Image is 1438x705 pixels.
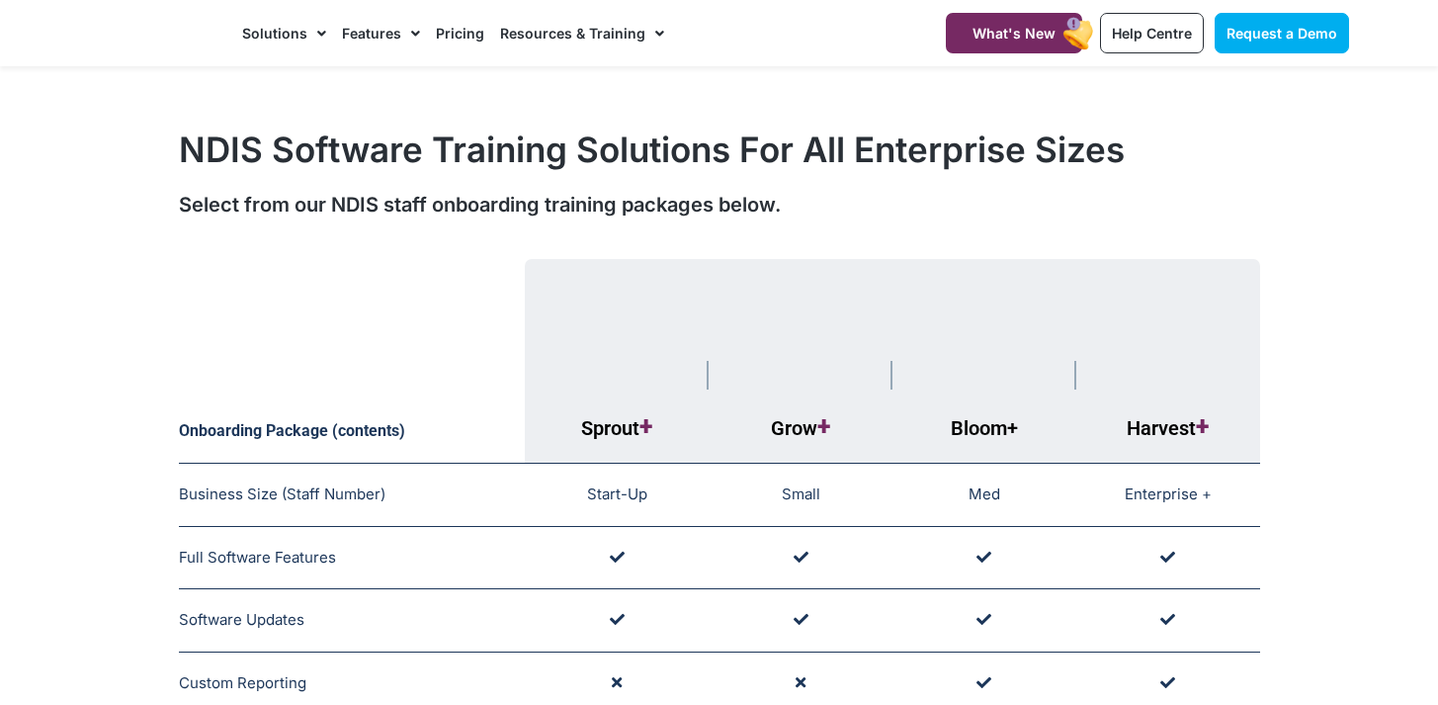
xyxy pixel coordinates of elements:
span: + [1007,416,1018,440]
span: Full Software Features [179,548,336,567]
span: + [1196,412,1209,441]
th: Onboarding Package (contents) [179,259,526,464]
td: Enterprise + [1076,464,1260,527]
td: Software Updates [179,589,526,653]
img: CareMaster Logo [90,19,223,48]
a: Request a Demo [1215,13,1349,53]
span: Grow [771,416,830,440]
a: What's New [946,13,1082,53]
span: Bloom [951,416,1018,440]
img: svg+xml;nitro-empty-id=NjQxOjk1OQ==-1;base64,PHN2ZyB2aWV3Qm94PSIwIDAgNjkgMTI4IiB3aWR0aD0iNjkiIGhl... [1134,279,1202,405]
td: Med [892,464,1076,527]
span: What's New [973,25,1056,42]
span: Request a Demo [1227,25,1337,42]
a: Help Centre [1100,13,1204,53]
img: svg+xml;nitro-empty-id=NjQxOjcyMA==-1;base64,PHN2ZyB2aWV3Qm94PSIwIDAgMTIzIDEyMiIgd2lkdGg9IjEyMyIg... [923,286,1045,406]
span: Help Centre [1112,25,1192,42]
img: svg+xml;nitro-empty-id=NjQxOjQ1NA==-1;base64,PHN2ZyB2aWV3Qm94PSIwIDAgMTIzIDg1IiB3aWR0aD0iMTIzIiBo... [740,321,862,405]
span: Business Size (Staff Number) [179,485,385,503]
td: Start-Up [525,464,709,527]
span: Sprout [581,416,652,440]
span: + [639,412,652,441]
span: + [817,412,830,441]
span: Harvest [1127,416,1209,440]
h1: NDIS Software Training Solutions For All Enterprise Sizes [179,129,1260,170]
div: Select from our NDIS staff onboarding training packages below. [179,190,1260,220]
td: Small [709,464,892,527]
